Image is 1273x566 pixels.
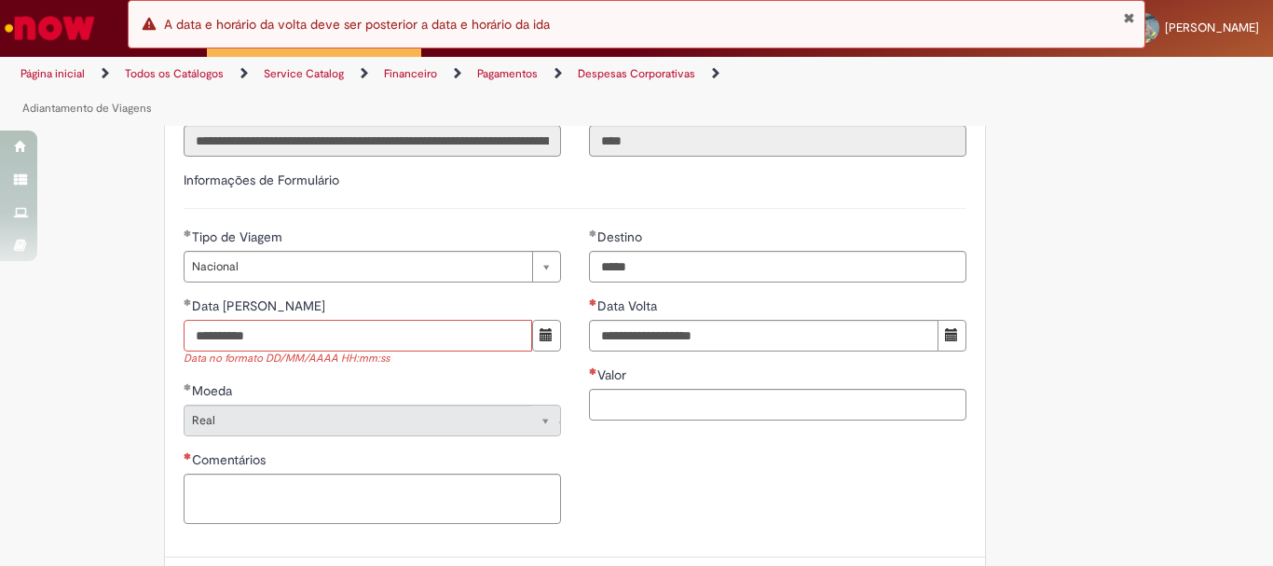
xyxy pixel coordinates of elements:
span: Destino [597,228,646,245]
span: Necessários [184,452,192,460]
span: Data Volta [597,297,661,314]
ul: Trilhas de página [14,57,835,126]
span: Comentários [192,451,269,468]
span: Data no formato DD/MM/AAAA HH:mm:ss [184,352,561,367]
span: [PERSON_NAME] [1165,20,1259,35]
label: Informações de Formulário [184,172,339,188]
a: Todos os Catálogos [125,66,224,81]
a: Página inicial [21,66,85,81]
span: Obrigatório Preenchido [184,229,192,237]
span: Nacional [192,252,523,282]
span: Data [PERSON_NAME] [192,297,329,314]
button: Fechar Notificação [1123,10,1135,25]
input: Destino [589,251,966,283]
img: ServiceNow [2,9,98,47]
span: Somente leitura - Moeda [192,382,236,399]
input: Valor [589,389,966,421]
a: Pagamentos [477,66,538,81]
input: Título [184,125,561,157]
input: Data Ida [184,320,532,352]
span: Tipo de Viagem [192,228,286,245]
a: Adiantamento de Viagens [22,101,152,116]
input: Data Volta [589,320,938,352]
span: Necessários [589,298,597,306]
button: Mostrar calendário para Data Ida [532,320,561,352]
a: Service Catalog [264,66,344,81]
button: Mostrar calendário para Data Volta [938,320,966,352]
span: Obrigatório Preenchido [184,383,192,391]
span: A data e horário da volta deve ser posterior a data e horário da ida [164,16,550,33]
textarea: Comentários [184,474,561,524]
span: Obrigatório Preenchido [184,298,192,306]
a: Despesas Corporativas [578,66,695,81]
span: Necessários [589,367,597,375]
input: Código da Unidade [589,125,966,157]
label: Somente leitura - Moeda [184,381,236,400]
a: Financeiro [384,66,437,81]
span: Real [192,406,523,435]
span: Valor [597,366,630,383]
span: Obrigatório Preenchido [589,229,597,237]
